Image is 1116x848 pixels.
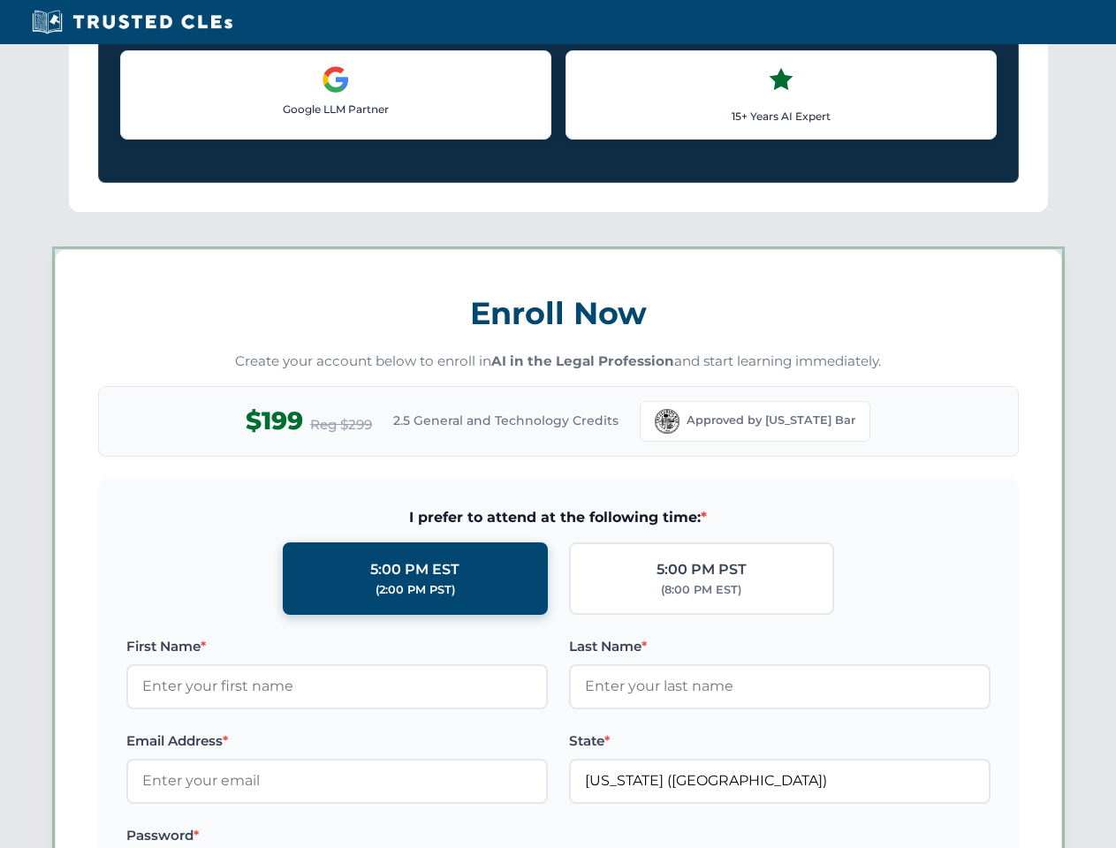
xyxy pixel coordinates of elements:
span: 2.5 General and Technology Credits [393,411,619,430]
label: State [569,731,991,752]
span: Reg $299 [310,414,372,435]
div: (2:00 PM PST) [376,581,455,599]
span: $199 [246,401,303,441]
span: Approved by [US_STATE] Bar [687,412,855,429]
input: Enter your email [126,759,548,803]
p: Google LLM Partner [135,101,536,117]
strong: AI in the Legal Profession [491,352,674,369]
input: Enter your first name [126,664,548,708]
div: 5:00 PM PST [657,558,747,581]
label: Password [126,825,548,846]
img: Google [322,65,350,94]
img: Trusted CLEs [27,9,238,35]
p: 15+ Years AI Expert [581,108,982,125]
input: Enter your last name [569,664,991,708]
label: Email Address [126,731,548,752]
span: I prefer to attend at the following time: [126,506,991,529]
p: Create your account below to enroll in and start learning immediately. [98,352,1019,372]
label: First Name [126,636,548,657]
img: Florida Bar [655,409,679,434]
h3: Enroll Now [98,285,1019,341]
label: Last Name [569,636,991,657]
input: Florida (FL) [569,759,991,803]
div: 5:00 PM EST [370,558,459,581]
div: (8:00 PM EST) [661,581,741,599]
